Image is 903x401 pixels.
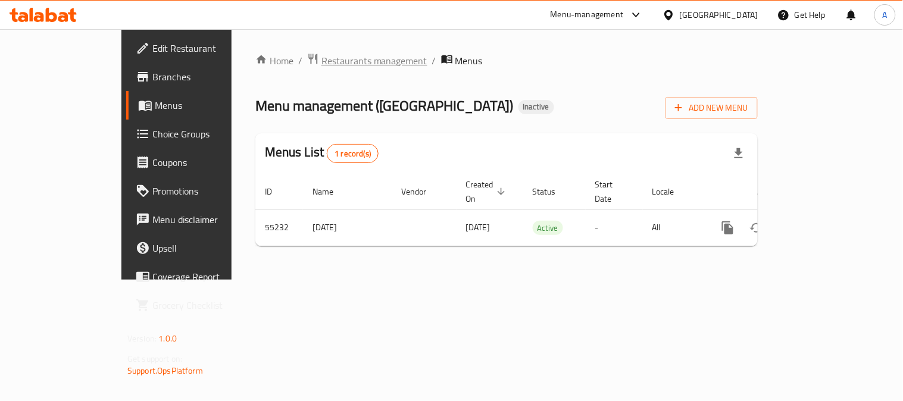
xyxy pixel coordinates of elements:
span: Coupons [152,155,263,170]
span: ID [265,184,288,199]
span: Menus [155,98,263,112]
div: Total records count [327,144,379,163]
li: / [298,54,302,68]
button: Change Status [742,214,771,242]
div: Inactive [518,100,554,114]
a: Upsell [126,234,272,262]
span: Vendor [402,184,442,199]
span: Created On [466,177,509,206]
td: 55232 [255,209,303,246]
span: Promotions [152,184,263,198]
td: All [643,209,704,246]
span: Get support on: [127,351,182,366]
span: A [883,8,888,21]
li: / [432,54,436,68]
div: Menu-management [551,8,624,22]
a: Menus [126,91,272,120]
span: 1 record(s) [327,148,378,159]
span: Menus [455,54,483,68]
table: enhanced table [255,174,838,246]
td: [DATE] [303,209,392,246]
span: Restaurants management [321,54,427,68]
a: Coverage Report [126,262,272,291]
td: - [586,209,643,246]
button: Add New Menu [665,97,758,119]
nav: breadcrumb [255,53,758,68]
th: Actions [704,174,838,210]
span: Add New Menu [675,101,748,115]
span: Upsell [152,241,263,255]
div: Export file [724,139,753,168]
span: Branches [152,70,263,84]
span: 1.0.0 [158,331,177,346]
span: Status [533,184,571,199]
a: Edit Restaurant [126,34,272,62]
a: Promotions [126,177,272,205]
a: Grocery Checklist [126,291,272,319]
a: Choice Groups [126,120,272,148]
h2: Menus List [265,143,379,163]
a: Support.OpsPlatform [127,363,203,378]
span: Version: [127,331,157,346]
span: Menu management ( [GEOGRAPHIC_DATA] ) [255,92,514,119]
span: Locale [652,184,690,199]
span: Menu disclaimer [152,212,263,227]
span: Inactive [518,102,554,112]
a: Branches [126,62,272,91]
a: Menu disclaimer [126,205,272,234]
span: Edit Restaurant [152,41,263,55]
span: Start Date [595,177,629,206]
a: Restaurants management [307,53,427,68]
a: Coupons [126,148,272,177]
span: Grocery Checklist [152,298,263,312]
div: [GEOGRAPHIC_DATA] [680,8,758,21]
span: Active [533,221,563,235]
span: Name [313,184,349,199]
span: [DATE] [466,220,490,235]
a: Home [255,54,293,68]
span: Coverage Report [152,270,263,284]
span: Choice Groups [152,127,263,141]
button: more [714,214,742,242]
